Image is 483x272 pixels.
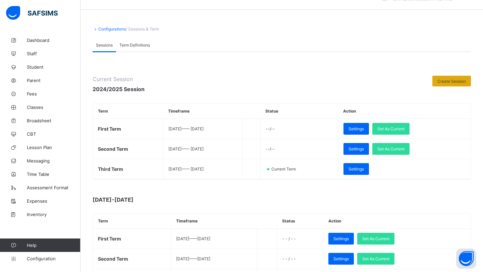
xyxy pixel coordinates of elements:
span: Dashboard [27,38,80,43]
button: Open asap [456,249,476,269]
th: Timeframe [171,213,257,229]
span: Time Table [27,172,80,177]
span: Set As Current [362,256,389,261]
th: Status [260,104,338,119]
span: Second Term [98,146,128,152]
span: Set As Current [377,146,405,151]
span: Staff [27,51,80,56]
span: - - / - - [282,236,296,241]
th: Term [93,104,163,119]
span: First Term [98,236,121,242]
td: --/-- [260,139,338,159]
span: [DATE] —— [DATE] [176,236,210,241]
span: Student [27,64,80,70]
span: Settings [333,256,349,261]
span: CBT [27,131,80,137]
span: Configuration [27,256,80,261]
span: / Sessions & Term [126,26,159,31]
th: Action [338,104,471,119]
span: Lesson Plan [27,145,80,150]
span: Fees [27,91,80,96]
span: Settings [348,166,364,172]
th: Action [323,213,471,229]
span: Expenses [27,198,80,204]
th: Term [93,213,171,229]
span: [DATE]-[DATE] [93,196,227,203]
span: Assessment Format [27,185,80,190]
span: Third Term [98,166,123,172]
span: Current Session [93,76,145,82]
span: Broadsheet [27,118,80,123]
span: Term Definitions [119,43,150,48]
span: 2024/2025 Session [93,86,145,92]
span: Set As Current [362,236,389,241]
span: First Term [98,126,121,132]
td: --/-- [260,119,338,139]
span: Current Term [271,166,300,172]
th: Status [277,213,323,229]
span: Settings [333,236,349,241]
span: Inventory [27,212,80,217]
span: - - / - - [282,256,296,261]
img: safsims [6,6,58,20]
span: Settings [348,146,364,151]
span: [DATE] —— [DATE] [168,166,204,172]
span: [DATE] —— [DATE] [176,256,210,261]
th: Timeframe [163,104,242,119]
span: Parent [27,78,80,83]
span: Messaging [27,158,80,163]
span: Second Term [98,256,128,262]
span: Sessions [96,43,113,48]
span: Set As Current [377,126,405,131]
span: [DATE] —— [DATE] [168,126,204,131]
span: Help [27,243,80,248]
a: Configurations [98,26,126,31]
span: [DATE] —— [DATE] [168,146,204,151]
span: Classes [27,105,80,110]
span: Settings [348,126,364,131]
span: Create Session [437,79,466,84]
